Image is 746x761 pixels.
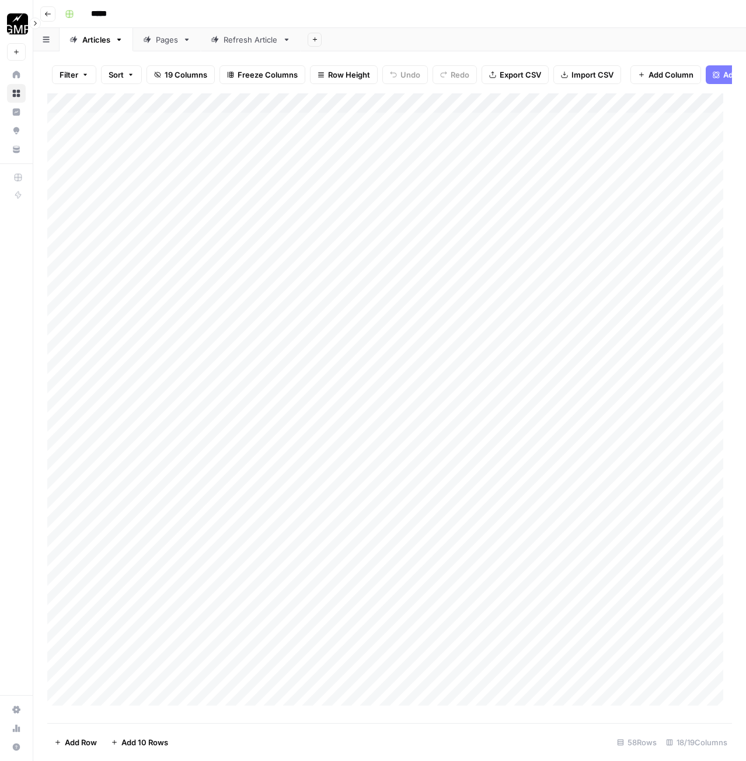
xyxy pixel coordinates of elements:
button: Add Row [47,733,104,752]
span: Add Row [65,736,97,748]
span: Import CSV [571,69,613,81]
span: Sort [109,69,124,81]
span: Undo [400,69,420,81]
a: Insights [7,103,26,121]
img: Growth Marketing Pro Logo [7,13,28,34]
span: Filter [60,69,78,81]
div: 58 Rows [612,733,661,752]
div: 18/19 Columns [661,733,732,752]
button: 19 Columns [147,65,215,84]
button: Import CSV [553,65,621,84]
span: Freeze Columns [238,69,298,81]
span: Add Column [649,69,693,81]
a: Pages [133,28,201,51]
button: Export CSV [482,65,549,84]
a: Opportunities [7,121,26,140]
span: 19 Columns [165,69,207,81]
div: Pages [156,34,178,46]
button: Redo [433,65,477,84]
button: Undo [382,65,428,84]
button: Sort [101,65,142,84]
span: Export CSV [500,69,541,81]
button: Help + Support [7,738,26,756]
button: Add 10 Rows [104,733,175,752]
button: Freeze Columns [219,65,305,84]
a: Refresh Article [201,28,301,51]
span: Row Height [328,69,370,81]
span: Redo [451,69,469,81]
button: Add Column [630,65,701,84]
button: Workspace: Growth Marketing Pro [7,9,26,39]
a: Your Data [7,140,26,159]
a: Usage [7,719,26,738]
a: Articles [60,28,133,51]
div: Articles [82,34,110,46]
button: Filter [52,65,96,84]
a: Home [7,65,26,84]
a: Browse [7,84,26,103]
div: Refresh Article [224,34,278,46]
span: Add 10 Rows [121,736,168,748]
a: Settings [7,700,26,719]
button: Row Height [310,65,378,84]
